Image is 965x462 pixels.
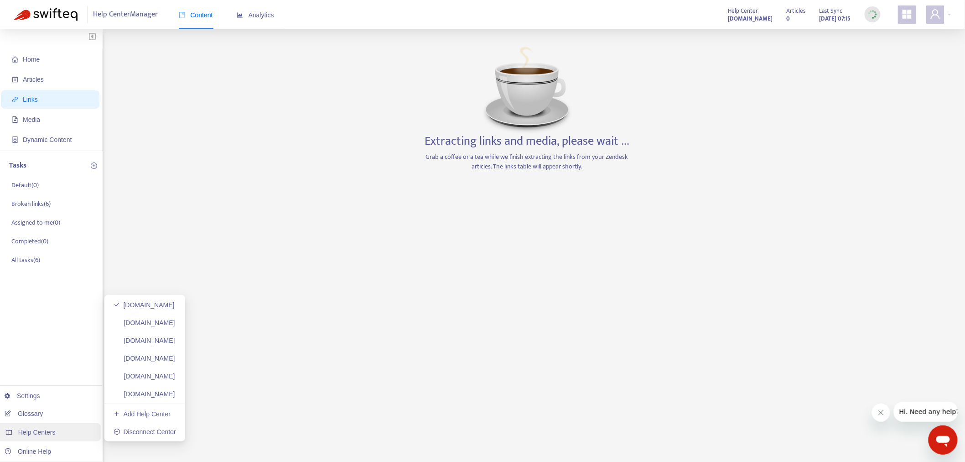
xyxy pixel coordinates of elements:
[425,134,629,149] h3: Extracting links and media, please wait ...
[23,56,40,63] span: Home
[114,410,171,418] a: Add Help Center
[11,218,60,227] p: Assigned to me ( 0 )
[18,429,56,436] span: Help Centers
[820,14,851,24] strong: [DATE] 07:15
[728,6,758,16] span: Help Center
[5,6,66,14] span: Hi. Need any help?
[14,8,78,21] img: Swifteq
[11,255,40,265] p: All tasks ( 6 )
[9,160,26,171] p: Tasks
[820,6,843,16] span: Last Sync
[5,448,51,455] a: Online Help
[23,96,38,103] span: Links
[114,337,175,344] a: [DOMAIN_NAME]
[894,402,958,422] iframe: Message from company
[114,373,175,380] a: [DOMAIN_NAME]
[12,136,18,143] span: container
[179,11,213,19] span: Content
[23,76,44,83] span: Articles
[11,199,51,209] p: Broken links ( 6 )
[93,6,158,23] span: Help Center Manager
[114,355,175,362] a: [DOMAIN_NAME]
[179,12,185,18] span: book
[91,163,97,169] span: plus-circle
[728,14,773,24] strong: [DOMAIN_NAME]
[23,116,40,123] span: Media
[929,425,958,455] iframe: Button to launch messaging window
[11,180,39,190] p: Default ( 0 )
[114,319,175,326] a: [DOMAIN_NAME]
[902,9,913,20] span: appstore
[237,12,243,18] span: area-chart
[12,96,18,103] span: link
[728,13,773,24] a: [DOMAIN_NAME]
[23,136,72,143] span: Dynamic Content
[237,11,274,19] span: Analytics
[114,301,175,309] a: [DOMAIN_NAME]
[787,14,790,24] strong: 0
[420,152,634,171] p: Grab a coffee or a tea while we finish extracting the links from your Zendesk articles. The links...
[114,390,175,398] a: [DOMAIN_NAME]
[12,116,18,123] span: file-image
[482,43,573,134] img: Coffee image
[12,76,18,83] span: account-book
[12,56,18,63] span: home
[930,9,941,20] span: user
[5,392,40,399] a: Settings
[872,404,890,422] iframe: Close message
[114,428,176,436] a: Disconnect Center
[787,6,806,16] span: Articles
[867,9,878,20] img: sync_loading.0b5143dde30e3a21642e.gif
[5,410,43,417] a: Glossary
[11,236,48,246] p: Completed ( 0 )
